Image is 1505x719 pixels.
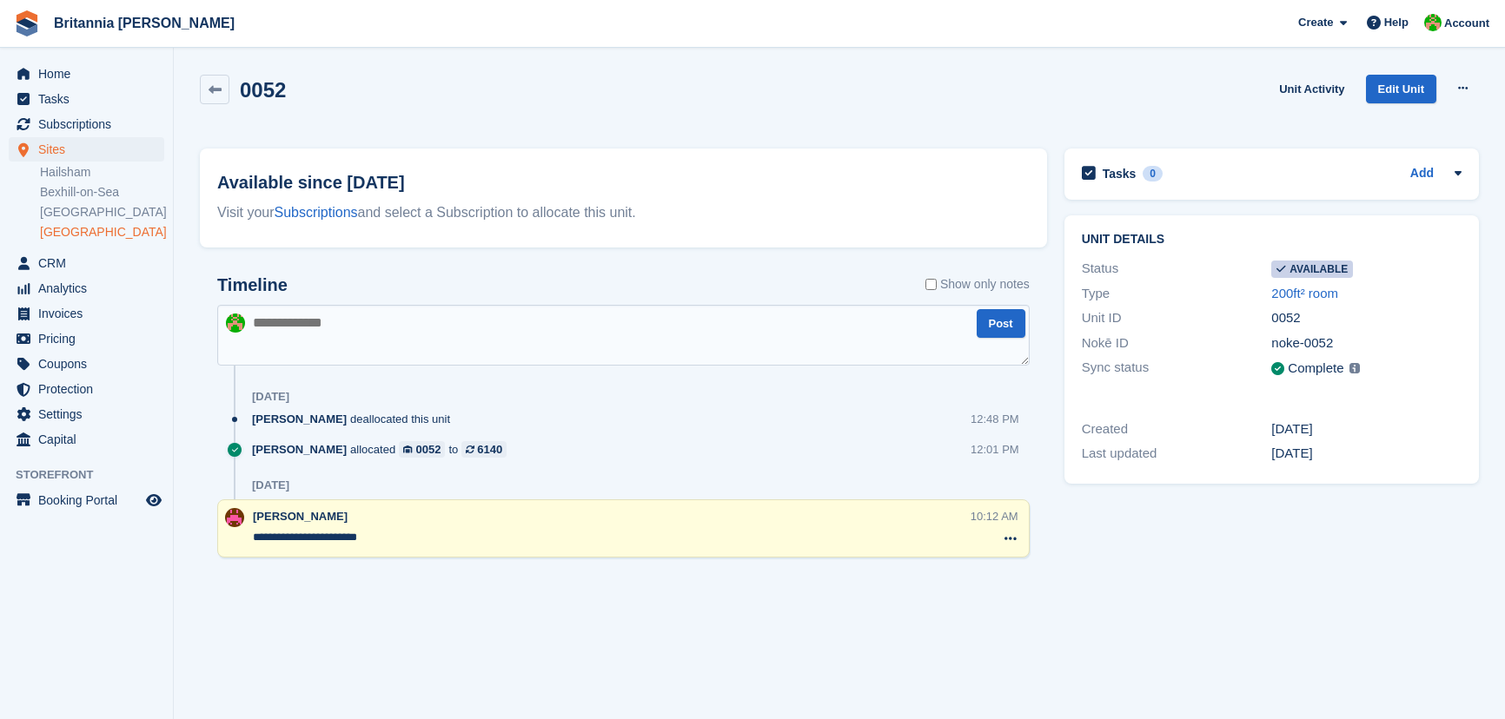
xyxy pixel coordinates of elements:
a: [GEOGRAPHIC_DATA] [40,204,164,221]
span: Help [1384,14,1409,31]
img: stora-icon-8386f47178a22dfd0bd8f6a31ec36ba5ce8667c1dd55bd0f319d3a0aa187defe.svg [14,10,40,36]
a: menu [9,112,164,136]
span: Sites [38,137,143,162]
a: Unit Activity [1272,75,1351,103]
a: Britannia [PERSON_NAME] [47,9,242,37]
span: Home [38,62,143,86]
a: menu [9,488,164,512]
div: Type [1082,284,1272,304]
a: Edit Unit [1366,75,1436,103]
div: noke-0052 [1271,333,1462,353]
div: 0 [1143,166,1163,181]
div: 12:48 PM [971,411,1019,427]
img: icon-info-grey-7440780725fd019a000dd9b08b2336e03edf1995a4989e88bcd33f0948082b44.svg [1349,363,1360,373]
a: menu [9,327,164,351]
a: 200ft² room [1271,286,1338,300]
span: Tasks [38,87,143,111]
img: Wendy Thorp [1424,14,1442,31]
a: menu [9,251,164,275]
div: 6140 [477,441,502,458]
span: Account [1444,15,1489,32]
a: Subscriptions [275,205,358,220]
div: 0052 [1271,308,1462,328]
div: Complete [1288,359,1343,379]
a: [GEOGRAPHIC_DATA] [40,224,164,241]
a: Preview store [143,490,164,511]
input: Show only notes [925,275,937,294]
label: Show only notes [925,275,1030,294]
div: [DATE] [252,478,289,492]
a: menu [9,427,164,452]
span: Create [1298,14,1333,31]
h2: Unit details [1082,233,1462,247]
img: Emily McShane [225,508,244,527]
a: 6140 [461,441,507,458]
div: Status [1082,259,1272,279]
a: menu [9,87,164,111]
a: menu [9,276,164,300]
div: Last updated [1082,444,1272,464]
div: 10:12 AM [971,508,1018,524]
span: Pricing [38,327,143,351]
div: Created [1082,419,1272,439]
span: Invoices [38,301,143,326]
div: [DATE] [1271,444,1462,464]
h2: Available since [DATE] [217,169,1030,195]
span: Subscriptions [38,112,143,136]
span: Coupons [38,352,143,376]
div: [DATE] [252,390,289,404]
span: [PERSON_NAME] [253,510,348,523]
a: menu [9,352,164,376]
span: Storefront [16,466,173,484]
a: menu [9,62,164,86]
a: menu [9,402,164,426]
a: Bexhill-on-Sea [40,184,164,201]
div: allocated to [252,441,515,458]
span: Available [1271,261,1353,278]
h2: Tasks [1103,166,1137,181]
h2: 0052 [240,78,286,102]
div: Unit ID [1082,308,1272,328]
a: menu [9,377,164,401]
span: Analytics [38,276,143,300]
h2: Timeline [217,275,288,295]
a: menu [9,137,164,162]
div: 0052 [416,441,441,458]
div: 12:01 PM [971,441,1019,458]
button: Post [977,309,1025,338]
span: Protection [38,377,143,401]
img: Wendy Thorp [226,313,245,333]
a: 0052 [399,441,445,458]
a: Add [1410,164,1434,184]
span: Settings [38,402,143,426]
div: Nokē ID [1082,333,1272,353]
a: Hailsham [40,164,164,181]
div: Visit your and select a Subscription to allocate this unit. [217,202,1030,223]
span: [PERSON_NAME] [252,441,347,458]
span: CRM [38,251,143,275]
span: Capital [38,427,143,452]
div: deallocated this unit [252,411,459,427]
div: Sync status [1082,358,1272,379]
span: Booking Portal [38,488,143,512]
div: [DATE] [1271,419,1462,439]
a: menu [9,301,164,326]
span: [PERSON_NAME] [252,411,347,427]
